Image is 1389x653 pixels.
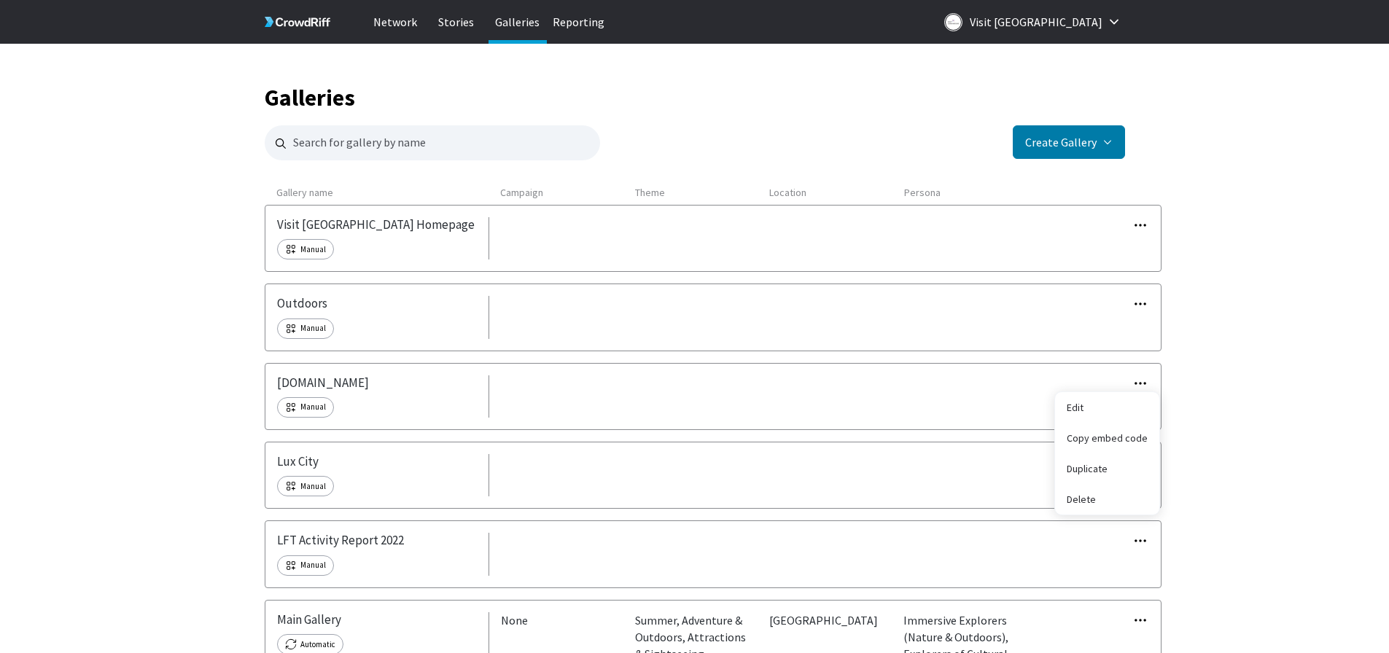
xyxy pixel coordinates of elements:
a: Edit gallery named 'Visit Luxembourg Homepage' [277,217,475,232]
div: Manual [277,397,334,418]
div: Manual [277,555,334,576]
div: Manual [277,239,334,259]
h5: Gallery name [265,187,489,199]
a: Edit gallery named 'Main Gallery ' [277,612,341,627]
button: Create Gallery [1013,125,1125,159]
button: Delete [1055,484,1159,515]
h5: Campaign [489,187,623,199]
img: Logo for Visit Luxembourg [944,13,962,31]
input: galleries.searchAriaLabel [265,125,600,160]
a: Edit [1055,392,1159,423]
p: Visit [GEOGRAPHIC_DATA] [970,10,1102,34]
h1: Galleries [265,87,1125,108]
h5: Persona [892,187,1027,199]
button: Duplicate [1055,453,1159,484]
a: Edit gallery named 'Lux City ' [277,454,319,469]
h5: Location [758,187,892,199]
div: Manual [277,476,334,496]
h5: Theme [623,187,758,199]
a: Edit gallery named 'Outdoors ' [277,296,327,310]
div: Manual [277,318,334,339]
a: Edit gallery named 'visit-eislek.lu' [277,375,369,390]
button: Copy embed code [1055,423,1159,453]
a: Edit gallery named 'LFT Activity Report 2022' [277,533,404,547]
